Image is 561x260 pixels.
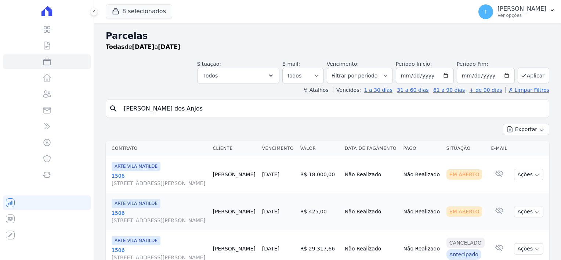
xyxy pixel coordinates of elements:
[397,87,428,93] a: 31 a 60 dias
[488,141,511,156] th: E-mail
[400,141,443,156] th: Pago
[112,199,160,208] span: ARTE VILA MATILDE
[333,87,361,93] label: Vencidos:
[106,141,210,156] th: Contrato
[342,193,401,230] td: Não Realizado
[282,61,300,67] label: E-mail:
[457,60,515,68] label: Período Fim:
[112,217,207,224] span: [STREET_ADDRESS][PERSON_NAME]
[470,87,502,93] a: + de 90 dias
[203,71,218,80] span: Todos
[497,5,546,12] p: [PERSON_NAME]
[112,236,160,245] span: ARTE VILA MATILDE
[446,169,482,180] div: Em Aberto
[514,206,543,217] button: Ações
[433,87,465,93] a: 61 a 90 dias
[210,193,259,230] td: [PERSON_NAME]
[119,101,546,116] input: Buscar por nome do lote ou do cliente
[158,43,180,50] strong: [DATE]
[505,87,549,93] a: ✗ Limpar Filtros
[106,4,172,18] button: 8 selecionados
[518,68,549,83] button: Aplicar
[112,209,207,224] a: 1506[STREET_ADDRESS][PERSON_NAME]
[297,141,342,156] th: Valor
[106,43,125,50] strong: Todas
[106,43,180,51] p: de a
[473,1,561,22] button: T [PERSON_NAME] Ver opções
[106,29,549,43] h2: Parcelas
[109,104,118,113] i: search
[342,156,401,193] td: Não Realizado
[364,87,392,93] a: 1 a 30 dias
[514,169,543,180] button: Ações
[400,156,443,193] td: Não Realizado
[400,193,443,230] td: Não Realizado
[396,61,432,67] label: Período Inicío:
[484,9,488,14] span: T
[297,193,342,230] td: R$ 425,00
[197,61,221,67] label: Situação:
[112,180,207,187] span: [STREET_ADDRESS][PERSON_NAME]
[446,249,481,260] div: Antecipado
[503,124,549,135] button: Exportar
[444,141,488,156] th: Situação
[262,209,279,214] a: [DATE]
[514,243,543,254] button: Ações
[197,68,279,83] button: Todos
[303,87,328,93] label: ↯ Atalhos
[262,246,279,252] a: [DATE]
[112,172,207,187] a: 1506[STREET_ADDRESS][PERSON_NAME]
[497,12,546,18] p: Ver opções
[132,43,155,50] strong: [DATE]
[327,61,359,67] label: Vencimento:
[112,162,160,171] span: ARTE VILA MATILDE
[342,141,401,156] th: Data de Pagamento
[446,206,482,217] div: Em Aberto
[297,156,342,193] td: R$ 18.000,00
[446,238,485,248] div: Cancelado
